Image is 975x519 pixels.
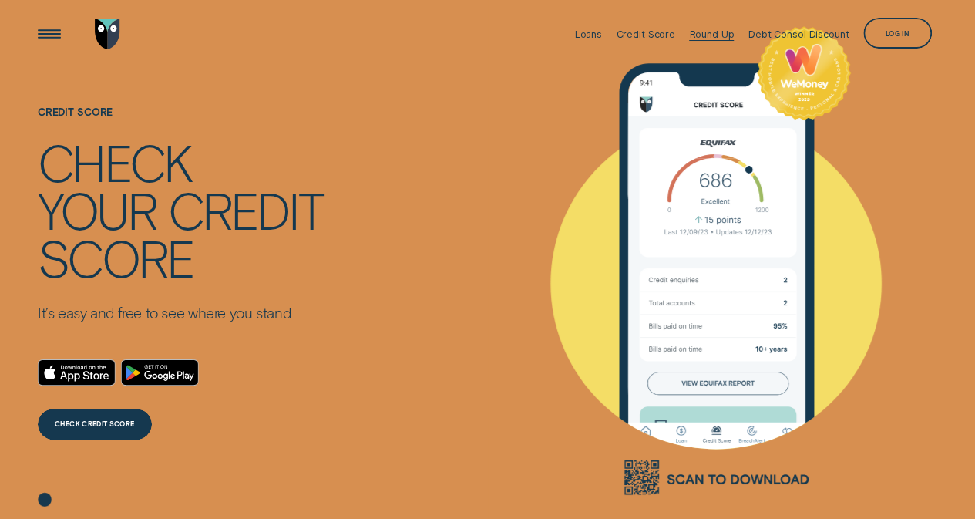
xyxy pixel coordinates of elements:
[38,409,152,440] a: CHECK CREDIT SCORE
[574,29,601,40] div: Loans
[748,29,849,40] div: Debt Consol Discount
[863,18,932,49] button: Log in
[95,19,120,49] img: Wisr
[616,29,675,40] div: Credit Score
[38,304,323,322] p: It’s easy and free to see where you stand.
[38,359,116,386] a: Download on the App Store
[38,138,323,281] h4: Check your credit score
[38,186,156,234] div: your
[121,359,199,386] a: Android App on Google Play
[38,138,192,186] div: Check
[34,19,65,49] button: Open Menu
[689,29,734,40] div: Round Up
[38,106,323,138] h1: Credit Score
[38,234,193,281] div: score
[168,186,323,234] div: credit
